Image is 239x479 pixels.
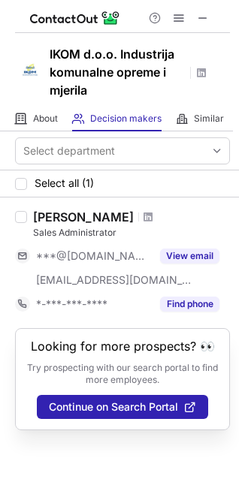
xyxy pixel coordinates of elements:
[15,55,45,85] img: 35d44cef91ede95e50d2d2687f09efef
[35,177,94,189] span: Select all (1)
[26,362,219,386] p: Try prospecting with our search portal to find more employees.
[36,273,192,287] span: [EMAIL_ADDRESS][DOMAIN_NAME]
[31,339,215,353] header: Looking for more prospects? 👀
[33,226,230,239] div: Sales Administrator
[160,249,219,264] button: Reveal Button
[36,249,151,263] span: ***@[DOMAIN_NAME]
[37,395,208,419] button: Continue on Search Portal
[33,209,134,224] div: [PERSON_NAME]
[90,113,162,125] span: Decision makers
[194,113,224,125] span: Similar
[23,143,115,158] div: Select department
[50,45,185,99] h1: IKOM d.o.o. Industrija komunalne opreme i mjerila
[160,297,219,312] button: Reveal Button
[33,113,58,125] span: About
[30,9,120,27] img: ContactOut v5.3.10
[49,401,178,413] span: Continue on Search Portal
